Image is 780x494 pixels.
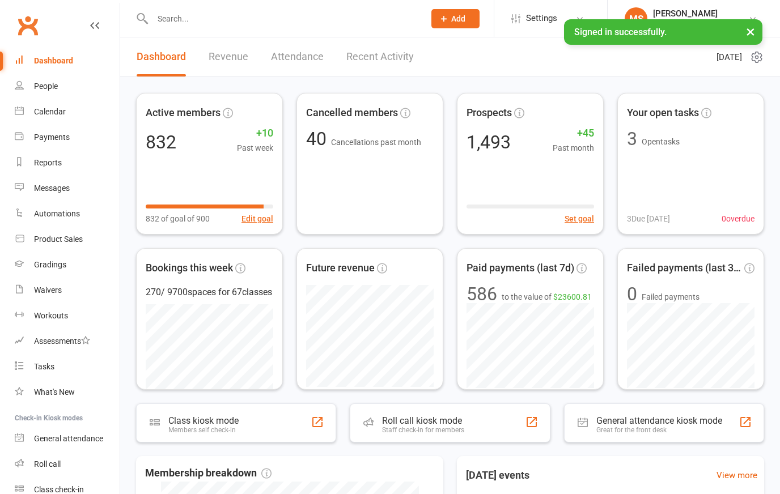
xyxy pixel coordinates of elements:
[15,150,120,176] a: Reports
[627,212,670,225] span: 3 Due [DATE]
[168,415,239,426] div: Class kiosk mode
[467,260,574,276] span: Paid payments (last 7d)
[502,291,592,303] span: to the value of
[146,260,233,276] span: Bookings this week
[653,8,748,19] div: [PERSON_NAME]
[34,184,70,193] div: Messages
[15,452,120,477] a: Roll call
[306,128,331,150] span: 40
[382,426,464,434] div: Staff check-in for members
[431,9,480,28] button: Add
[34,286,62,295] div: Waivers
[740,19,761,44] button: ×
[34,311,68,320] div: Workouts
[526,6,557,31] span: Settings
[15,252,120,278] a: Gradings
[34,434,103,443] div: General attendance
[137,37,186,76] a: Dashboard
[553,142,594,154] span: Past month
[34,337,90,346] div: Assessments
[574,27,667,37] span: Signed in successfully.
[596,426,722,434] div: Great for the front desk
[146,105,221,121] span: Active members
[34,387,75,397] div: What's New
[627,105,699,121] span: Your open tasks
[553,292,592,301] span: $23600.81
[627,260,742,276] span: Failed payments (last 30d)
[346,37,414,76] a: Recent Activity
[15,74,120,99] a: People
[34,459,61,469] div: Roll call
[14,11,42,40] a: Clubworx
[34,485,84,494] div: Class check-in
[717,469,757,482] a: View more
[15,426,120,452] a: General attendance kiosk mode
[15,380,120,405] a: What's New
[145,465,272,482] span: Membership breakdown
[642,137,680,146] span: Open tasks
[149,11,417,27] input: Search...
[15,176,120,201] a: Messages
[146,133,176,151] div: 832
[34,133,70,142] div: Payments
[146,212,210,225] span: 832 of goal of 900
[15,329,120,354] a: Assessments
[237,125,273,142] span: +10
[15,278,120,303] a: Waivers
[34,209,80,218] div: Automations
[625,7,647,30] div: MS
[306,260,375,276] span: Future revenue
[15,227,120,252] a: Product Sales
[237,142,273,154] span: Past week
[209,37,248,76] a: Revenue
[382,415,464,426] div: Roll call kiosk mode
[467,105,512,121] span: Prospects
[653,19,748,29] div: Bujutsu Martial Arts Centre
[306,105,398,121] span: Cancelled members
[15,303,120,329] a: Workouts
[596,415,722,426] div: General attendance kiosk mode
[642,291,700,303] span: Failed payments
[271,37,324,76] a: Attendance
[34,82,58,91] div: People
[15,125,120,150] a: Payments
[34,260,66,269] div: Gradings
[34,158,62,167] div: Reports
[627,130,637,148] div: 3
[331,138,421,147] span: Cancellations past month
[34,235,83,244] div: Product Sales
[451,14,465,23] span: Add
[15,48,120,74] a: Dashboard
[722,212,754,225] span: 0 overdue
[34,56,73,65] div: Dashboard
[627,285,637,303] div: 0
[15,99,120,125] a: Calendar
[15,201,120,227] a: Automations
[467,133,511,151] div: 1,493
[241,212,273,225] button: Edit goal
[717,50,742,64] span: [DATE]
[146,285,273,300] div: 270 / 9700 spaces for 67 classes
[34,107,66,116] div: Calendar
[15,354,120,380] a: Tasks
[457,465,539,486] h3: [DATE] events
[565,212,594,225] button: Set goal
[168,426,239,434] div: Members self check-in
[34,362,54,371] div: Tasks
[467,285,497,303] div: 586
[553,125,594,142] span: +45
